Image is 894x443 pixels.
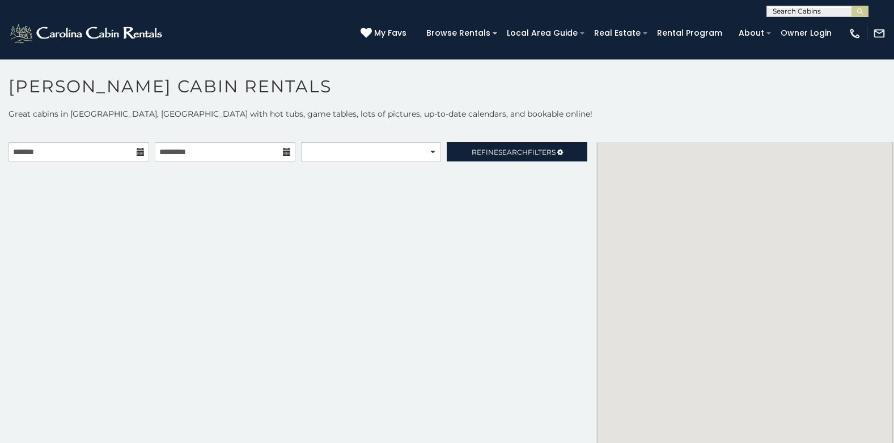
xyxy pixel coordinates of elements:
[733,24,770,42] a: About
[472,148,556,156] span: Refine Filters
[849,27,861,40] img: phone-regular-white.png
[447,142,587,161] a: RefineSearchFilters
[498,148,528,156] span: Search
[775,24,837,42] a: Owner Login
[9,22,166,45] img: White-1-2.png
[421,24,496,42] a: Browse Rentals
[361,27,409,40] a: My Favs
[588,24,646,42] a: Real Estate
[374,27,406,39] span: My Favs
[873,27,885,40] img: mail-regular-white.png
[651,24,728,42] a: Rental Program
[501,24,583,42] a: Local Area Guide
